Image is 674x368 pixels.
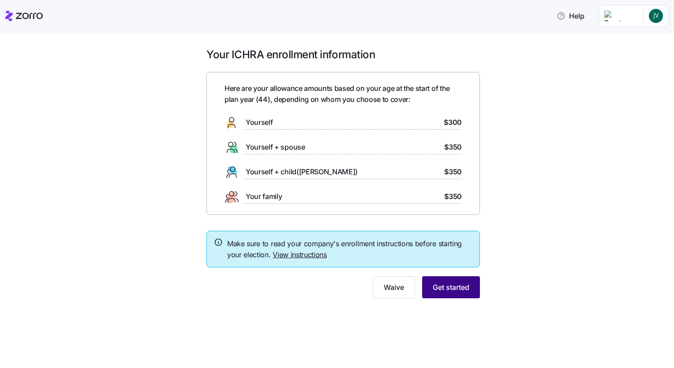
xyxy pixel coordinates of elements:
[433,282,469,293] span: Get started
[649,9,663,23] img: ddcac9d0ff5608fd0eb10b2c44877fb7
[557,11,584,21] span: Help
[444,117,462,128] span: $300
[246,117,273,128] span: Yourself
[246,142,305,153] span: Yourself + spouse
[273,250,327,259] a: View instructions
[422,276,480,298] button: Get started
[373,276,415,298] button: Waive
[604,11,636,21] img: Employer logo
[384,282,404,293] span: Waive
[444,142,462,153] span: $350
[550,7,592,25] button: Help
[206,48,480,61] h1: Your ICHRA enrollment information
[246,191,282,202] span: Your family
[227,238,472,260] span: Make sure to read your company's enrollment instructions before starting your election.
[225,83,462,105] span: Here are your allowance amounts based on your age at the start of the plan year ( 44 ), depending...
[444,191,462,202] span: $350
[444,166,462,177] span: $350
[246,166,358,177] span: Yourself + child([PERSON_NAME])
